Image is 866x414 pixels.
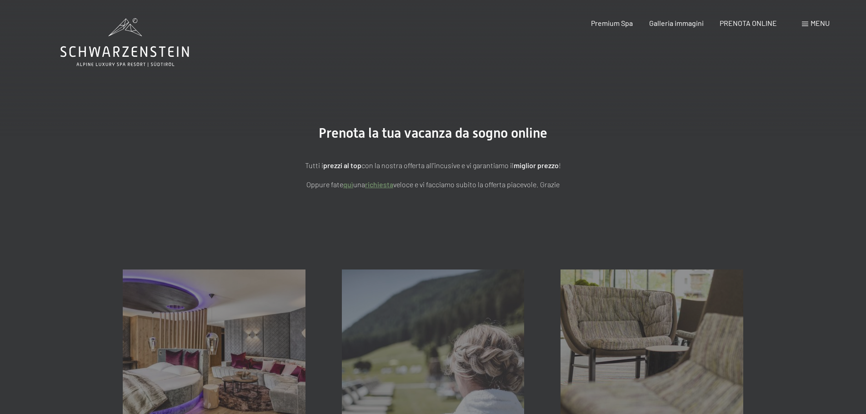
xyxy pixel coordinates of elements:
a: richiesta [365,180,393,189]
strong: prezzi al top [323,161,361,170]
p: Oppure fate una veloce e vi facciamo subito la offerta piacevole. Grazie [206,179,661,190]
strong: miglior prezzo [514,161,559,170]
span: Prenota la tua vacanza da sogno online [319,125,547,141]
a: quì [343,180,353,189]
p: Tutti i con la nostra offerta all'incusive e vi garantiamo il ! [206,160,661,171]
a: Galleria immagini [649,19,704,27]
span: Menu [811,19,830,27]
a: PRENOTA ONLINE [720,19,777,27]
a: Premium Spa [591,19,633,27]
